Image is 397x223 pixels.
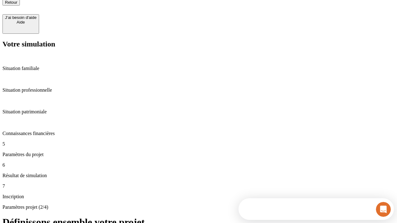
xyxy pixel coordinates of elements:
[2,141,395,147] p: 5
[2,87,395,93] p: Situation professionnelle
[5,15,37,20] div: J’ai besoin d'aide
[2,131,395,136] p: Connaissances financières
[5,20,37,24] div: Aide
[2,162,395,168] p: 6
[2,14,39,34] button: J’ai besoin d'aideAide
[2,173,395,178] p: Résultat de simulation
[2,194,395,199] p: Inscription
[2,40,395,48] h2: Votre simulation
[2,152,395,157] p: Paramètres du projet
[2,183,395,189] p: 7
[2,204,395,210] p: Paramètres projet (2/4)
[239,198,394,220] iframe: Intercom live chat discovery launcher
[2,66,395,71] p: Situation familiale
[376,202,391,217] iframe: Intercom live chat
[2,109,395,115] p: Situation patrimoniale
